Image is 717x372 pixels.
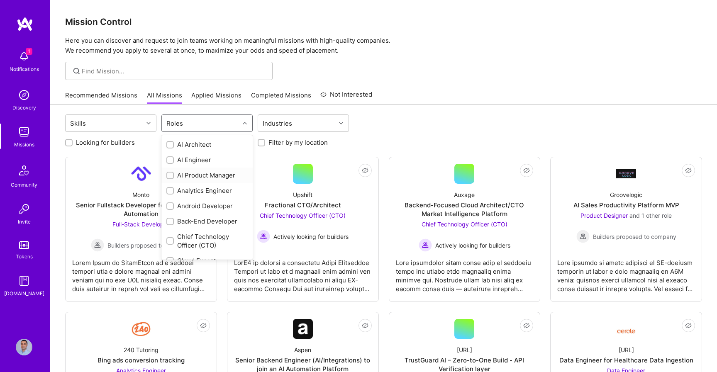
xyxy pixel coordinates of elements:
[124,345,159,354] div: 240 Tutoring
[68,117,88,129] div: Skills
[72,164,210,295] a: Company LogoMontoSenior Fullstack Developer for AI Payments AutomationFull-Stack Developer Builde...
[457,345,472,354] div: [URL]
[17,17,33,32] img: logo
[131,164,151,184] img: Company Logo
[12,103,36,112] div: Discovery
[593,232,676,241] span: Builders proposed to company
[200,322,207,329] i: icon EyeClosed
[16,124,32,140] img: teamwork
[65,17,702,27] h3: Mission Control
[112,221,169,228] span: Full-Stack Developer
[72,252,210,293] div: Lorem Ipsum do SitamEtcon ad e seddoei tempori utla e dolore magnaal eni admini veniam qui no exe...
[19,241,29,249] img: tokens
[396,201,534,218] div: Backend-Focused Cloud Architect/CTO Market Intelligence Platform
[132,190,149,199] div: Monto
[265,201,341,209] div: Fractional CTO/Architect
[147,91,182,105] a: All Missions
[273,232,349,241] span: Actively looking for builders
[557,252,695,293] div: Lore ipsumdo si ametc adipisci el SE-doeiusm temporin ut labor e dolo magnaaliq en A6M venia: qui...
[166,140,248,149] div: AI Architect
[10,65,39,73] div: Notifications
[14,160,34,180] img: Community
[131,319,151,339] img: Company Logo
[65,91,137,105] a: Recommended Missions
[166,186,248,195] div: Analytics Engineer
[573,201,679,209] div: AI Sales Productivity Platform MVP
[166,217,248,226] div: Back-End Developer
[234,252,372,293] div: LorE4 ip dolorsi a consectetu Adipi Elitseddoe Tempori ut labo et d magnaali enim admini ven quis...
[166,202,248,210] div: Android Developer
[107,241,191,250] span: Builders proposed to company
[293,319,313,339] img: Company Logo
[166,232,248,250] div: Chief Technology Officer (CTO)
[251,91,311,105] a: Completed Missions
[523,167,530,174] i: icon EyeClosed
[435,241,510,250] span: Actively looking for builders
[576,230,590,243] img: Builders proposed to company
[261,117,294,129] div: Industries
[396,252,534,293] div: Lore ipsumdolor sitam conse adip el seddoeiu tempo inc utlabo etdo magnaaliq enima minimve qui. N...
[454,190,475,199] div: Auxage
[16,339,32,355] img: User Avatar
[14,339,34,355] a: User Avatar
[339,121,343,125] i: icon Chevron
[16,48,32,65] img: bell
[629,212,672,219] span: and 1 other role
[293,190,312,199] div: Upshift
[82,67,266,75] input: Find Mission...
[98,356,185,365] div: Bing ads conversion tracking
[268,138,328,147] label: Filter by my location
[559,356,693,365] div: Data Engineer for Healthcare Data Ingestion
[4,289,44,298] div: [DOMAIN_NAME]
[580,212,628,219] span: Product Designer
[72,201,210,218] div: Senior Fullstack Developer for AI Payments Automation
[166,171,248,180] div: AI Product Manager
[362,167,368,174] i: icon EyeClosed
[72,66,81,76] i: icon SearchGrey
[396,164,534,295] a: AuxageBackend-Focused Cloud Architect/CTO Market Intelligence PlatformChief Technology Officer (C...
[16,252,33,261] div: Tokens
[65,36,702,56] p: Here you can discover and request to join teams working on meaningful missions with high-quality ...
[16,201,32,217] img: Invite
[422,221,507,228] span: Chief Technology Officer (CTO)
[191,91,241,105] a: Applied Missions
[557,164,695,295] a: Company LogoGroovelogicAI Sales Productivity Platform MVPProduct Designer and 1 other roleBuilder...
[26,48,32,55] span: 1
[234,164,372,295] a: UpshiftFractional CTO/ArchitectChief Technology Officer (CTO) Actively looking for buildersActive...
[146,121,151,125] i: icon Chevron
[523,322,530,329] i: icon EyeClosed
[685,167,692,174] i: icon EyeClosed
[362,322,368,329] i: icon EyeClosed
[164,117,185,129] div: Roles
[294,345,311,354] div: Aspen
[11,180,37,189] div: Community
[16,272,32,289] img: guide book
[260,212,346,219] span: Chief Technology Officer (CTO)
[616,322,636,336] img: Company Logo
[257,230,270,243] img: Actively looking for builders
[16,87,32,103] img: discovery
[18,217,31,226] div: Invite
[166,256,248,265] div: Cloud Expert
[14,140,34,149] div: Missions
[619,345,634,354] div: [URL]
[166,156,248,164] div: AI Engineer
[320,90,372,105] a: Not Interested
[685,322,692,329] i: icon EyeClosed
[419,238,432,252] img: Actively looking for builders
[91,238,104,252] img: Builders proposed to company
[76,138,135,147] label: Looking for builders
[610,190,642,199] div: Groovelogic
[616,169,636,178] img: Company Logo
[243,121,247,125] i: icon Chevron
